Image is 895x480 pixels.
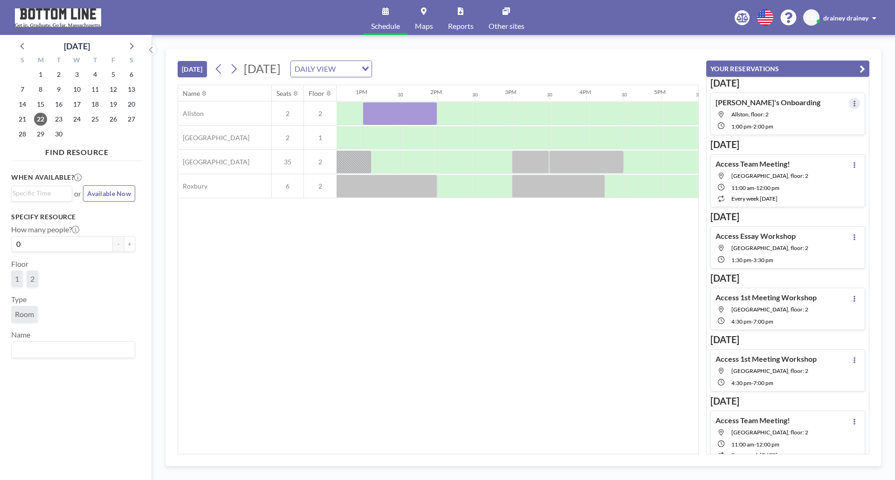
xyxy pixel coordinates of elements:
[751,257,753,264] span: -
[731,306,808,313] span: Mission Hill, floor: 2
[107,98,120,111] span: Friday, September 19, 2025
[356,88,367,95] div: 1PM
[276,89,291,98] div: Seats
[753,123,773,130] span: 2:00 PM
[710,77,865,89] h3: [DATE]
[83,185,135,202] button: Available Now
[178,109,204,118] span: Allston
[178,182,207,190] span: Roxbury
[272,109,303,118] span: 2
[16,83,29,96] span: Sunday, September 7, 2025
[52,98,65,111] span: Tuesday, September 16, 2025
[731,195,778,202] span: every week [DATE]
[304,182,337,190] span: 2
[122,55,140,67] div: S
[11,213,135,221] h3: Specify resource
[50,55,68,67] div: T
[710,395,865,407] h3: [DATE]
[823,14,868,22] span: drainey drainey
[756,441,779,448] span: 12:00 PM
[753,257,773,264] span: 3:30 PM
[293,63,337,75] span: DAILY VIEW
[272,158,303,166] span: 35
[731,452,778,459] span: every week [DATE]
[272,182,303,190] span: 6
[16,113,29,126] span: Sunday, September 21, 2025
[13,344,130,356] input: Search for option
[13,188,67,198] input: Search for option
[731,379,751,386] span: 4:30 PM
[15,310,34,319] span: Room
[430,88,442,95] div: 2PM
[304,134,337,142] span: 1
[34,113,47,126] span: Monday, September 22, 2025
[87,189,131,197] span: Available Now
[807,14,816,22] span: DD
[505,88,516,95] div: 3PM
[52,113,65,126] span: Tuesday, September 23, 2025
[731,184,754,191] span: 11:00 AM
[52,83,65,96] span: Tuesday, September 9, 2025
[89,83,102,96] span: Thursday, September 11, 2025
[52,68,65,81] span: Tuesday, September 2, 2025
[731,429,808,436] span: Mission Hill, floor: 2
[731,172,808,179] span: Mission Hill, floor: 2
[731,367,808,374] span: Mission Hill, floor: 2
[751,379,753,386] span: -
[706,61,869,77] button: YOUR RESERVATIONS
[304,158,337,166] span: 2
[754,441,756,448] span: -
[716,416,790,425] h4: Access Team Meeting!
[716,159,790,169] h4: Access Team Meeting!
[696,92,702,98] div: 30
[32,55,50,67] div: M
[304,109,337,118] span: 2
[272,134,303,142] span: 2
[753,318,773,325] span: 7:00 PM
[183,89,200,98] div: Name
[472,92,478,98] div: 30
[86,55,104,67] div: T
[11,259,28,269] label: Floor
[710,211,865,223] h3: [DATE]
[489,22,524,30] span: Other sites
[12,186,72,200] div: Search for option
[716,231,796,241] h4: Access Essay Workshop
[731,441,754,448] span: 11:00 AM
[547,92,552,98] div: 30
[716,98,820,107] h4: [PERSON_NAME]'s Onboarding
[621,92,627,98] div: 30
[244,61,281,75] span: [DATE]
[731,123,751,130] span: 1:00 PM
[654,88,666,95] div: 5PM
[178,61,207,77] button: [DATE]
[68,55,86,67] div: W
[11,295,27,304] label: Type
[11,330,30,339] label: Name
[753,379,773,386] span: 7:00 PM
[34,98,47,111] span: Monday, September 15, 2025
[15,8,101,27] img: organization-logo
[716,354,817,364] h4: Access 1st Meeting Workshop
[124,236,135,252] button: +
[756,184,779,191] span: 12:00 PM
[125,68,138,81] span: Saturday, September 6, 2025
[15,274,19,284] span: 1
[178,134,249,142] span: [GEOGRAPHIC_DATA]
[448,22,474,30] span: Reports
[89,113,102,126] span: Thursday, September 25, 2025
[107,68,120,81] span: Friday, September 5, 2025
[415,22,433,30] span: Maps
[104,55,122,67] div: F
[74,189,81,198] span: or
[12,342,135,358] div: Search for option
[34,83,47,96] span: Monday, September 8, 2025
[731,318,751,325] span: 4:30 PM
[398,92,403,98] div: 30
[338,63,356,75] input: Search for option
[11,225,79,234] label: How many people?
[52,128,65,141] span: Tuesday, September 30, 2025
[731,111,769,118] span: Allston, floor: 2
[14,55,32,67] div: S
[125,113,138,126] span: Saturday, September 27, 2025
